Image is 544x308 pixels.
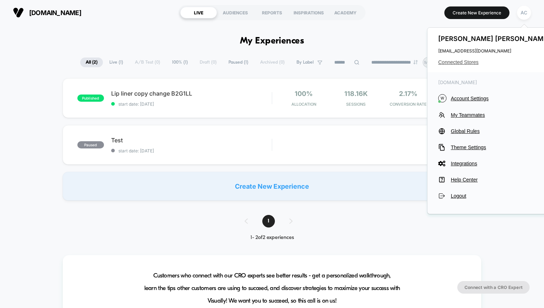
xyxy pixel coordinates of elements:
[217,7,254,18] div: AUDIENCES
[296,60,314,65] span: By Label
[4,141,15,152] button: Play, NEW DEMO 2025-VEED.mp4
[399,90,417,97] span: 2.17%
[223,58,254,67] span: Paused ( 1 )
[111,148,272,153] span: start date: [DATE]
[237,235,307,241] div: 1 - 2 of 2 experiences
[77,141,104,148] span: paused
[5,131,273,138] input: Seek
[291,102,316,107] span: Allocation
[167,58,193,67] span: 100% ( 1 )
[11,7,83,18] button: [DOMAIN_NAME]
[515,5,533,20] button: AC
[262,215,275,227] span: 1
[332,102,380,107] span: Sessions
[413,60,418,64] img: end
[290,7,327,18] div: INSPIRATIONS
[111,101,272,107] span: start date: [DATE]
[444,6,509,19] button: Create New Experience
[384,102,432,107] span: CONVERSION RATE
[80,58,103,67] span: All ( 2 )
[63,172,481,201] div: Create New Experience
[424,60,432,65] p: MM
[240,36,304,46] h1: My Experiences
[144,270,400,307] span: Customers who connect with our CRO experts see better results - get a personalized walkthrough, l...
[295,90,313,97] span: 100%
[457,281,530,294] button: Connect with a CRO Expert
[344,90,368,97] span: 118.16k
[111,137,272,144] span: Test
[175,143,191,151] div: Current time
[130,69,148,87] button: Play, NEW DEMO 2025-VEED.mp4
[29,9,81,17] span: [DOMAIN_NAME]
[226,143,247,150] input: Volume
[254,7,290,18] div: REPORTS
[517,6,531,20] div: AC
[13,7,24,18] img: Visually logo
[180,7,217,18] div: LIVE
[111,90,272,97] span: Lip liner copy change B2G1LL
[438,94,446,102] i: W
[327,7,364,18] div: ACADEMY
[192,143,212,151] div: Duration
[104,58,128,67] span: Live ( 1 )
[77,95,104,102] span: published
